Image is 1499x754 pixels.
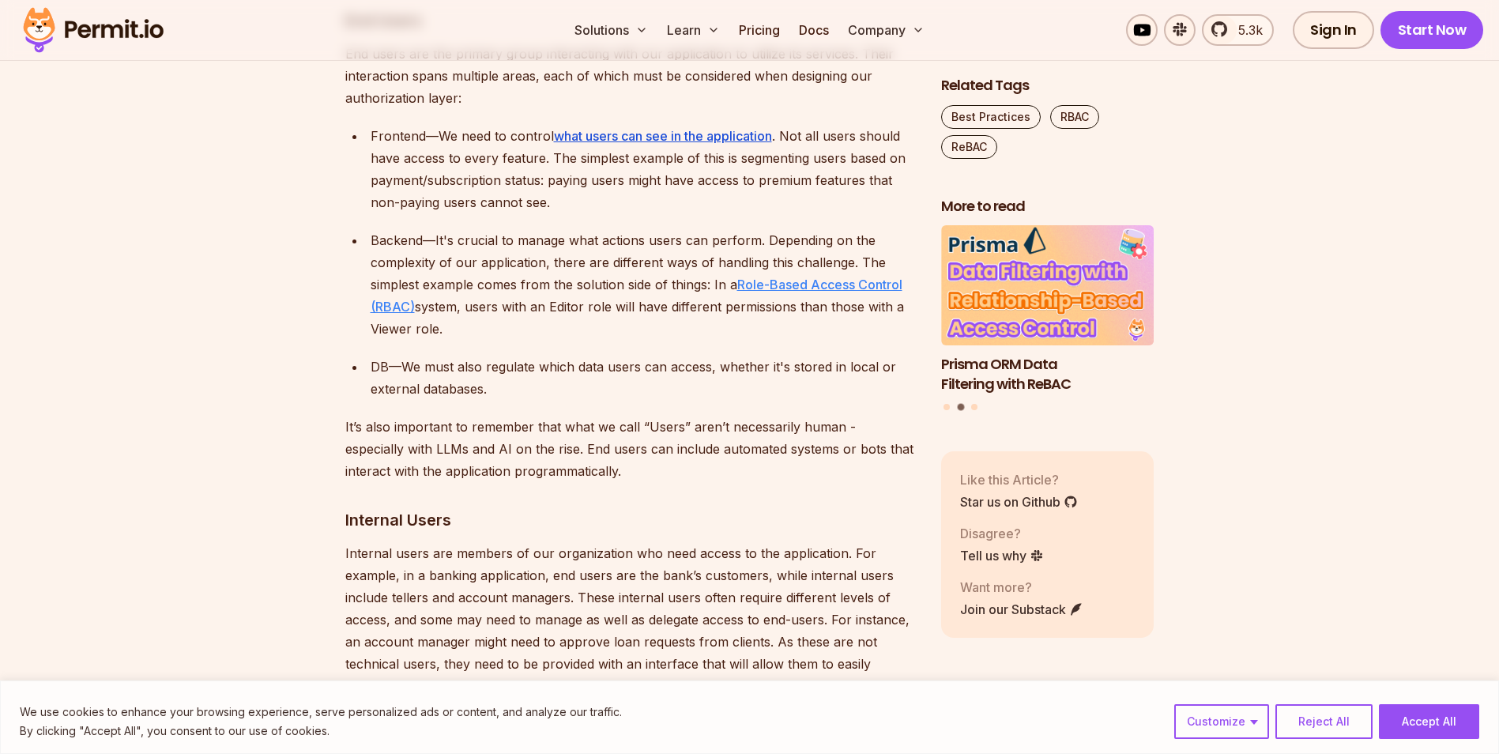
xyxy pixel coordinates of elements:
a: Start Now [1380,11,1484,49]
button: Customize [1174,704,1269,739]
div: Backend—It's crucial to manage what actions users can perform. Depending on the complexity of our... [371,229,916,340]
span: 5.3k [1229,21,1263,40]
div: Posts [941,226,1154,413]
div: DB—We must also regulate which data users can access, whether it's stored in local or external da... [371,356,916,400]
button: Reject All [1275,704,1373,739]
button: Go to slide 3 [971,405,977,411]
a: Prisma ORM Data Filtering with ReBACPrisma ORM Data Filtering with ReBAC [941,226,1154,394]
p: Like this Article? [960,470,1078,489]
h3: Internal Users [345,507,916,533]
li: 2 of 3 [941,226,1154,394]
p: Disagree? [960,524,1044,543]
p: We use cookies to enhance your browsing experience, serve personalized ads or content, and analyz... [20,703,622,722]
a: Pricing [733,14,786,46]
p: Want more? [960,578,1083,597]
a: 5.3k [1202,14,1274,46]
a: RBAC [1050,105,1099,129]
button: Solutions [568,14,654,46]
h3: Prisma ORM Data Filtering with ReBAC [941,355,1154,394]
a: Sign In [1293,11,1374,49]
a: Docs [793,14,835,46]
div: Frontend—We need to control . Not all users should have access to every feature. The simplest exa... [371,125,916,213]
p: End users are the primary group interacting with our application to utilize its services. Their i... [345,43,916,109]
a: Role-Based Access Control (RBAC) [371,277,902,315]
a: Best Practices [941,105,1041,129]
p: It’s also important to remember that what we call “Users” aren’t necessarily human - especially w... [345,416,916,482]
p: Internal users are members of our organization who need access to the application. For example, i... [345,542,916,697]
a: Star us on Github [960,492,1078,511]
button: Go to slide 1 [943,405,950,411]
img: Permit logo [16,3,171,57]
a: ReBAC [941,135,997,159]
button: Company [842,14,931,46]
button: Go to slide 2 [957,404,964,411]
button: Accept All [1379,704,1479,739]
p: By clicking "Accept All", you consent to our use of cookies. [20,722,622,741]
a: what users can see in the application [554,128,772,144]
a: Join our Substack [960,600,1083,619]
button: Learn [661,14,726,46]
h2: Related Tags [941,76,1154,96]
a: Tell us why [960,546,1044,565]
h2: More to read [941,197,1154,217]
img: Prisma ORM Data Filtering with ReBAC [941,226,1154,346]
